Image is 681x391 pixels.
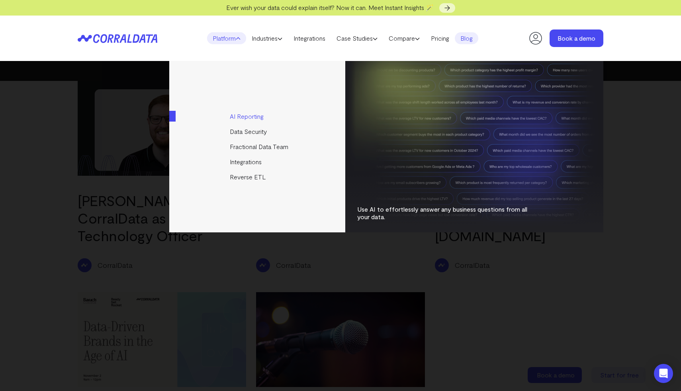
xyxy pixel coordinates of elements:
a: Integrations [169,154,346,169]
a: Pricing [425,32,455,44]
a: Case Studies [331,32,383,44]
a: Compare [383,32,425,44]
a: Integrations [288,32,331,44]
a: Platform [207,32,246,44]
span: Ever wish your data could explain itself? Now it can. Meet Instant Insights 🪄 [226,4,434,11]
a: Data Security [169,124,346,139]
div: Open Intercom Messenger [654,364,673,383]
a: Reverse ETL [169,169,346,185]
a: Fractional Data Team [169,139,346,154]
a: AI Reporting [169,109,346,124]
a: Book a demo [550,29,603,47]
a: Blog [455,32,478,44]
a: Industries [246,32,288,44]
p: Use AI to effortlessly answer any business questions from all your data. [357,205,536,220]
